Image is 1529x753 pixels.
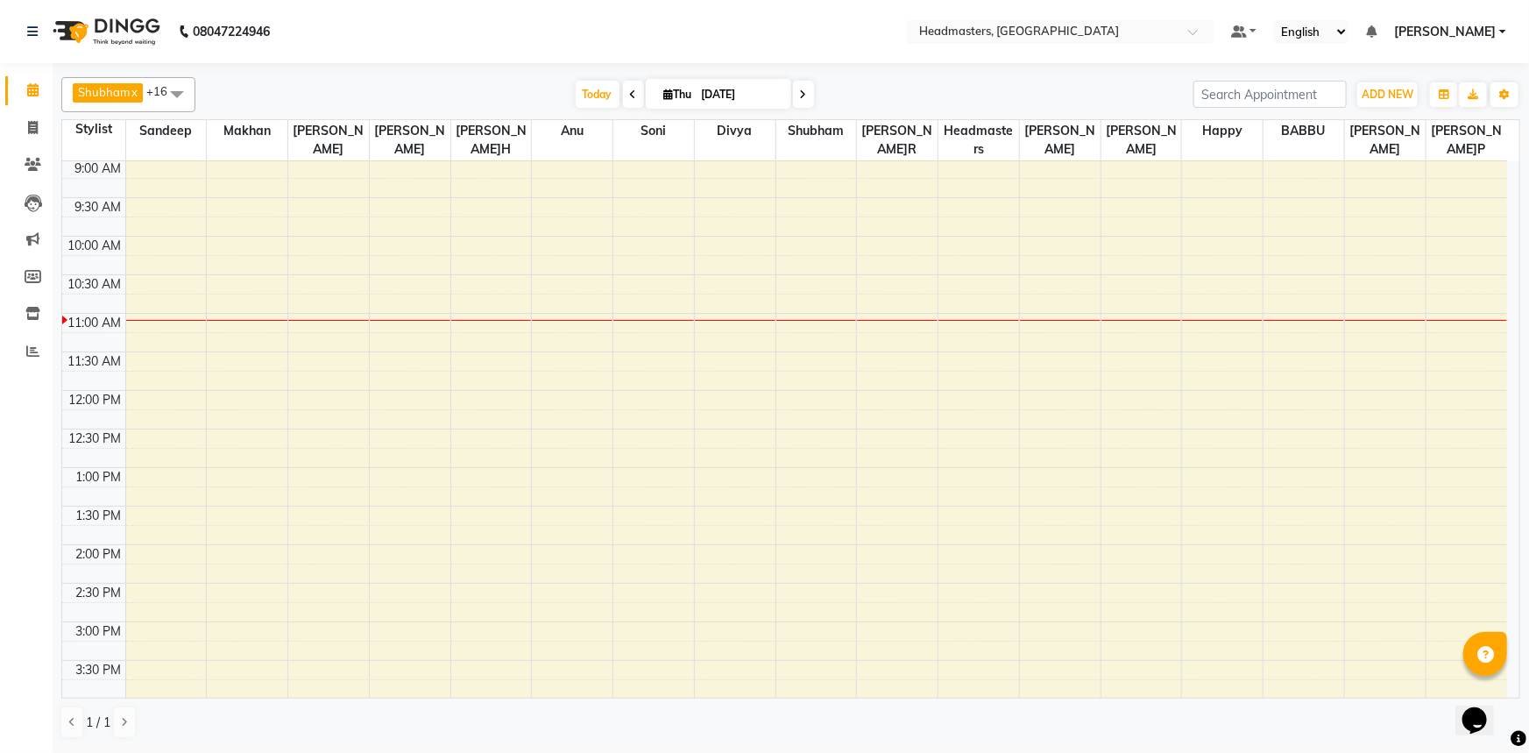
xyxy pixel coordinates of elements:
[62,120,125,139] div: Stylist
[73,507,125,525] div: 1:30 PM
[451,120,532,160] span: [PERSON_NAME]h
[72,160,125,178] div: 9:00 AM
[288,120,369,160] span: [PERSON_NAME]
[65,275,125,294] div: 10:30 AM
[1357,82,1418,107] button: ADD NEW
[1426,120,1508,160] span: [PERSON_NAME]p
[1455,683,1511,735] iframe: chat widget
[207,120,287,142] span: Makhan
[1394,23,1496,41] span: [PERSON_NAME]
[72,198,125,217] div: 9:30 AM
[130,85,138,99] a: x
[66,391,125,409] div: 12:00 PM
[1193,81,1347,108] input: Search Appointment
[1362,88,1413,101] span: ADD NEW
[73,584,125,602] div: 2:30 PM
[776,120,857,142] span: Shubham
[73,468,125,487] div: 1:00 PM
[857,120,938,160] span: [PERSON_NAME]r
[1264,120,1344,142] span: BABBU
[86,714,110,732] span: 1 / 1
[73,622,125,641] div: 3:00 PM
[126,120,207,142] span: Sandeep
[1182,120,1263,142] span: Happy
[65,237,125,255] div: 10:00 AM
[938,120,1019,160] span: Headmasters
[613,120,694,142] span: Soni
[1101,120,1182,160] span: [PERSON_NAME]
[73,545,125,564] div: 2:00 PM
[695,120,775,142] span: Divya
[45,7,165,56] img: logo
[1020,120,1101,160] span: [PERSON_NAME]
[697,82,784,108] input: 2025-09-04
[1345,120,1426,160] span: [PERSON_NAME]
[193,7,270,56] b: 08047224946
[660,88,697,101] span: Thu
[66,430,125,448] div: 12:30 PM
[65,314,125,332] div: 11:00 AM
[73,661,125,679] div: 3:30 PM
[532,120,612,142] span: Anu
[78,85,130,99] span: Shubham
[370,120,450,160] span: [PERSON_NAME]
[146,84,181,98] span: +16
[65,352,125,371] div: 11:30 AM
[576,81,619,108] span: Today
